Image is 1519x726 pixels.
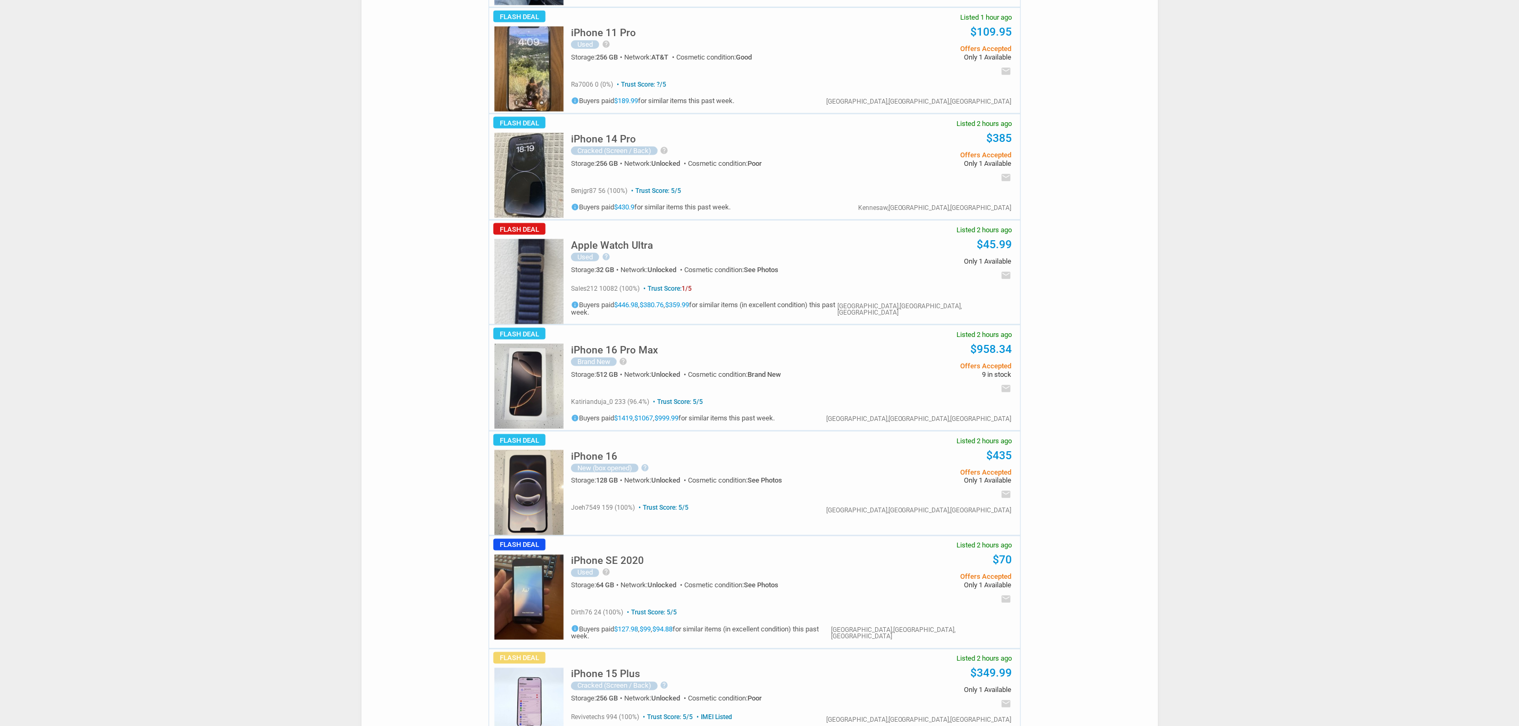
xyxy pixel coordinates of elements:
[624,54,676,61] div: Network:
[571,253,599,261] div: Used
[851,45,1011,52] span: Offers Accepted
[688,371,781,378] div: Cosmetic condition:
[851,151,1011,158] span: Offers Accepted
[571,242,653,250] a: Apple Watch Ultra
[571,477,624,484] div: Storage:
[494,133,564,218] img: s-l225.jpg
[571,203,731,211] h5: Buyers paid for similar items this past week.
[596,581,614,589] span: 64 GB
[493,434,546,446] span: Flash Deal
[571,669,640,679] h5: iPhone 15 Plus
[602,252,610,261] i: help
[624,695,688,702] div: Network:
[688,160,762,167] div: Cosmetic condition:
[571,97,734,105] h5: Buyers paid for similar items this past week.
[987,132,1012,145] a: $385
[676,54,752,61] div: Cosmetic condition:
[993,554,1012,567] a: $70
[619,357,628,366] i: help
[602,568,610,577] i: help
[571,464,639,472] div: New (box opened)
[636,504,689,512] span: Trust Score: 5/5
[494,27,564,112] img: s-l225.jpg
[851,371,1011,378] span: 9 in stock
[494,239,564,324] img: s-l225.jpg
[615,81,666,88] span: Trust Score: ?/5
[1001,66,1012,77] i: email
[629,187,681,195] span: Trust Score: 5/5
[614,415,633,423] a: $1419
[493,117,546,129] span: Flash Deal
[1001,270,1012,281] i: email
[694,714,732,721] span: IMEI Listed
[571,682,658,690] div: Cracked (Screen / Back)
[625,609,677,617] span: Trust Score: 5/5
[641,285,692,292] span: Trust Score:
[851,469,1011,476] span: Offers Accepted
[596,266,614,274] span: 32 GB
[1001,489,1012,500] i: email
[987,449,1012,462] a: $435
[957,437,1012,444] span: Listed 2 hours ago
[571,136,636,144] a: iPhone 14 Pro
[748,370,781,378] span: Brand New
[596,695,618,703] span: 256 GB
[624,371,688,378] div: Network:
[682,285,692,292] span: 1/5
[851,477,1011,484] span: Only 1 Available
[620,582,684,589] div: Network:
[648,581,676,589] span: Unlocked
[493,539,546,551] span: Flash Deal
[571,714,639,721] span: revivetechs 994 (100%)
[971,667,1012,680] a: $349.99
[571,187,627,195] span: benjgr87 56 (100%)
[571,558,644,566] a: iPhone SE 2020
[826,508,1012,514] div: [GEOGRAPHIC_DATA],[GEOGRAPHIC_DATA],[GEOGRAPHIC_DATA]
[571,504,635,512] span: joeh7549 159 (100%)
[1001,383,1012,394] i: email
[957,542,1012,549] span: Listed 2 hours ago
[571,453,617,461] a: iPhone 16
[851,54,1011,61] span: Only 1 Available
[634,415,653,423] a: $1067
[571,556,644,566] h5: iPhone SE 2020
[744,266,778,274] span: See Photos
[571,203,579,211] i: info
[494,344,564,429] img: s-l225.jpg
[688,695,762,702] div: Cosmetic condition:
[652,626,673,634] a: $94.88
[624,160,688,167] div: Network:
[571,609,623,617] span: dirth76 24 (100%)
[648,266,676,274] span: Unlocked
[660,146,669,155] i: help
[624,477,688,484] div: Network:
[614,626,638,634] a: $127.98
[571,147,658,155] div: Cracked (Screen / Back)
[641,714,693,721] span: Trust Score: 5/5
[957,226,1012,233] span: Listed 2 hours ago
[614,204,634,212] a: $430.9
[494,450,564,535] img: s-l225.jpg
[571,414,775,422] h5: Buyers paid , , for similar items this past week.
[571,695,624,702] div: Storage:
[614,97,638,105] a: $189.99
[596,53,618,61] span: 256 GB
[851,573,1011,580] span: Offers Accepted
[571,414,579,422] i: info
[596,159,618,167] span: 256 GB
[736,53,752,61] span: Good
[961,14,1012,21] span: Listed 1 hour ago
[1001,172,1012,183] i: email
[571,625,831,640] h5: Buyers paid , , for similar items (in excellent condition) this past week.
[651,159,680,167] span: Unlocked
[640,626,651,634] a: $99
[1001,699,1012,710] i: email
[571,301,837,316] h5: Buyers paid , , for similar items (in excellent condition) this past week.
[602,40,610,48] i: help
[596,370,618,378] span: 512 GB
[971,26,1012,38] a: $109.95
[826,98,1012,105] div: [GEOGRAPHIC_DATA],[GEOGRAPHIC_DATA],[GEOGRAPHIC_DATA]
[957,331,1012,338] span: Listed 2 hours ago
[665,301,689,309] a: $359.99
[831,627,1011,640] div: [GEOGRAPHIC_DATA],[GEOGRAPHIC_DATA],[GEOGRAPHIC_DATA]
